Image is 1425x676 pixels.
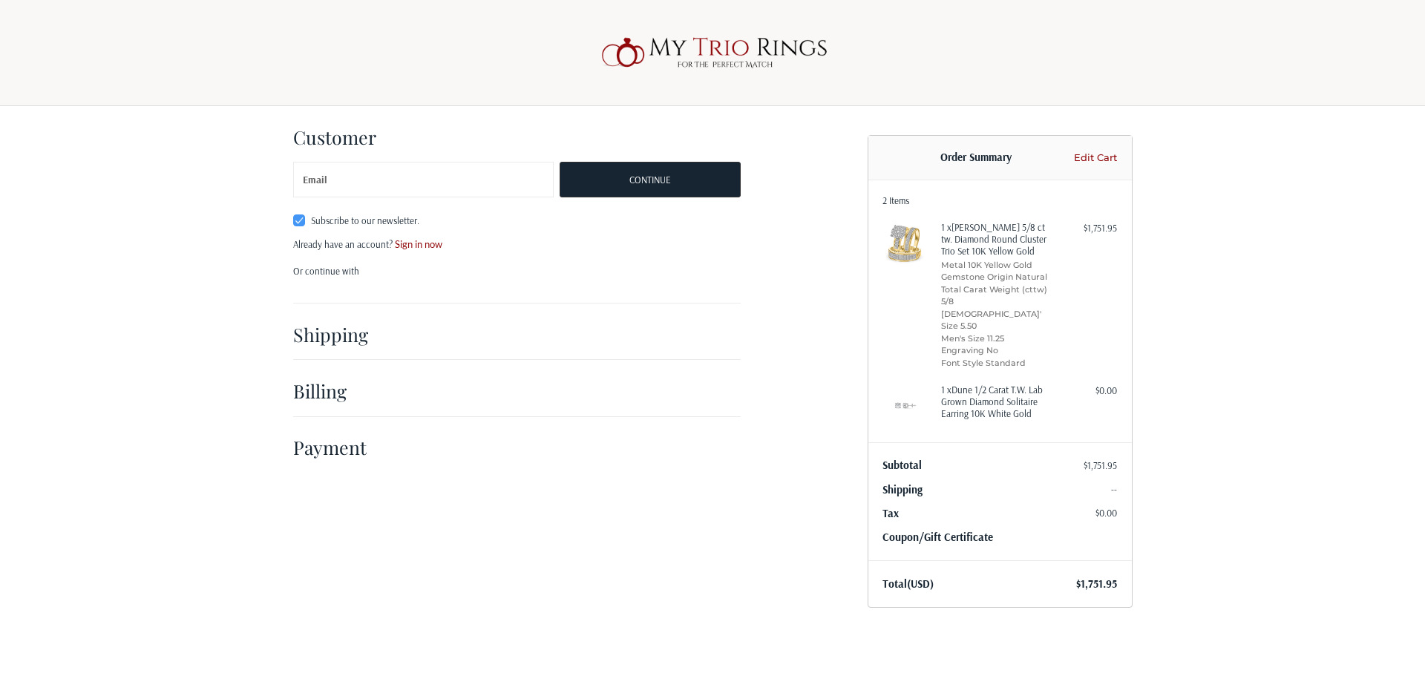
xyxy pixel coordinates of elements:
li: Metal 10K Yellow Gold [941,259,1055,272]
h2: Customer [293,125,380,148]
h2: Shipping [293,323,380,346]
span: $1,751.95 [1084,459,1117,471]
a: Edit Cart [1070,151,1117,165]
span: $0.00 [1095,507,1117,519]
li: Gemstone Origin Natural [941,271,1055,283]
li: Font Style Standard [941,357,1055,370]
li: Total Carat Weight (cttw) 5/8 [941,283,1055,308]
h4: 1 x [PERSON_NAME] 5/8 ct tw. Diamond Round Cluster Trio Set 10K Yellow Gold [941,221,1055,257]
a: Coupon/Gift Certificate [882,530,993,544]
h2: Billing [293,379,380,402]
span: Tax [882,506,899,520]
a: Sign in now [395,238,442,250]
button: Continue [560,162,740,197]
h3: 2 Items [882,194,1117,206]
h2: Payment [293,436,380,459]
h3: Order Summary [882,151,1070,165]
p: Already have an account? [293,237,741,252]
img: My Trio Rings [594,29,831,76]
span: Subtotal [882,458,922,472]
label: Email [303,162,327,198]
p: Or continue with [293,264,741,279]
li: Men's Size 11.25 [941,332,1055,345]
span: Shipping [882,482,923,496]
li: Engraving No [941,344,1055,357]
span: $1,751.95 [1076,577,1117,591]
li: [DEMOGRAPHIC_DATA]' Size 5.50 [941,308,1055,332]
div: $0.00 [1058,384,1117,398]
div: $1,751.95 [1058,221,1117,236]
span: -- [1111,483,1117,495]
h4: 1 x Dune 1/2 Carat T.W. Lab Grown Diamond Solitaire Earring 10K White Gold [941,384,1055,420]
span: Total (USD) [882,577,934,591]
span: Subscribe to our newsletter. [311,214,419,226]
